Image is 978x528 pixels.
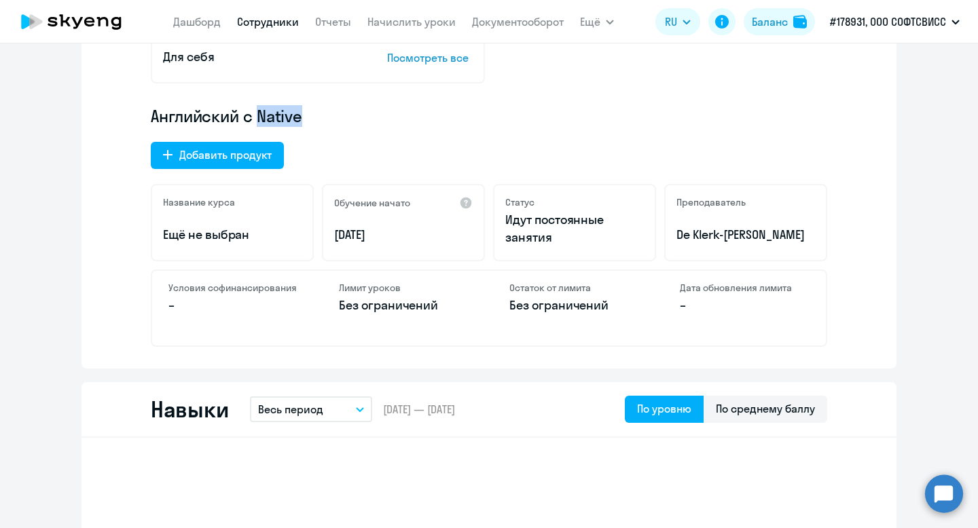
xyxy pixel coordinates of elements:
[163,226,302,244] p: Ещё не выбран
[637,400,691,417] div: По уровню
[383,402,455,417] span: [DATE] — [DATE]
[665,14,677,30] span: RU
[830,14,946,30] p: #178931, ООО СОФТСВИСС
[744,8,815,35] button: Балансbalance
[151,142,284,169] button: Добавить продукт
[823,5,966,38] button: #178931, ООО СОФТСВИСС
[237,15,299,29] a: Сотрудники
[168,297,298,314] p: –
[367,15,456,29] a: Начислить уроки
[680,282,810,294] h4: Дата обновления лимита
[334,197,410,209] h5: Обучение начато
[509,282,639,294] h4: Остаток от лимита
[151,105,302,127] span: Английский с Native
[163,48,345,66] p: Для себя
[339,282,469,294] h4: Лимит уроков
[580,8,614,35] button: Ещё
[387,50,473,66] p: Посмотреть все
[580,14,600,30] span: Ещё
[151,396,228,423] h2: Навыки
[752,14,788,30] div: Баланс
[339,297,469,314] p: Без ограничений
[315,15,351,29] a: Отчеты
[163,196,235,208] h5: Название курса
[505,196,535,208] h5: Статус
[173,15,221,29] a: Дашборд
[676,226,815,244] p: De Klerk-[PERSON_NAME]
[676,196,746,208] h5: Преподаватель
[250,396,372,422] button: Весь период
[472,15,564,29] a: Документооборот
[168,282,298,294] h4: Условия софинансирования
[716,400,815,417] div: По среднему баллу
[179,147,272,163] div: Добавить продукт
[680,297,810,314] p: –
[655,8,700,35] button: RU
[334,226,473,244] p: [DATE]
[505,211,644,246] p: Идут постоянные занятия
[793,15,807,29] img: balance
[509,297,639,314] p: Без ограничений
[258,401,323,417] p: Весь период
